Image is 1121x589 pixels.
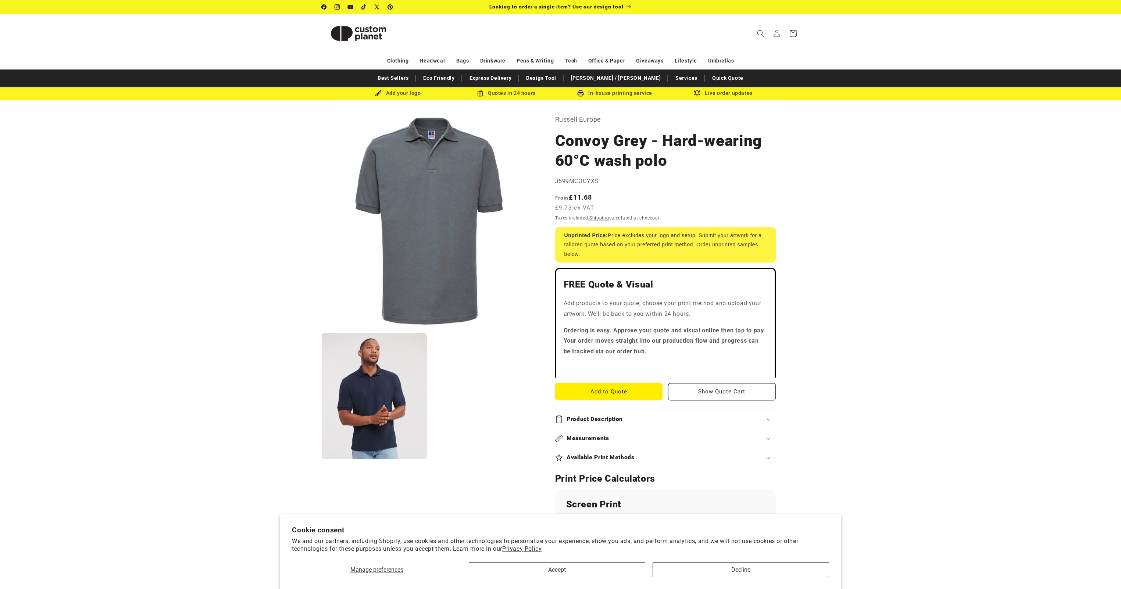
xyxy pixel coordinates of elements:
[577,90,584,97] img: In-house printing
[555,114,776,125] p: Russell Europe
[555,214,776,222] div: Taxes included. calculated at checkout.
[675,54,697,67] a: Lifestyle
[344,89,452,98] div: Add your logo
[350,566,403,573] span: Manage preferences
[564,279,767,290] h2: FREE Quote & Visual
[322,17,395,50] img: Custom Planet
[456,54,469,67] a: Bags
[567,72,664,85] a: [PERSON_NAME] / [PERSON_NAME]
[292,526,829,534] h2: Cookie consent
[669,89,778,98] div: Live order updates
[567,454,635,461] h2: Available Print Methods
[555,473,776,485] h2: Print Price Calculators
[319,14,398,53] a: Custom Planet
[469,562,645,577] button: Accept
[564,327,766,355] strong: Ordering is easy. Approve your quote and visual online then tap to pay. Your order moves straight...
[567,435,609,442] h2: Measurements
[708,54,734,67] a: Umbrellas
[561,89,669,98] div: In-house printing service
[555,383,663,400] button: Add to Quote
[452,89,561,98] div: Quotes in 24 hours
[555,410,776,429] summary: Product Description
[477,90,483,97] img: Order Updates Icon
[753,25,769,42] summary: Search
[636,54,663,67] a: Giveaways
[555,429,776,448] summary: Measurements
[564,298,767,320] p: Add products to your quote, choose your print method and upload your artwork. We'll be back to yo...
[555,227,776,263] div: Price excludes your logo and setup. Submit your artwork for a tailored quote based on your prefer...
[565,54,577,67] a: Tech
[466,72,515,85] a: Express Delivery
[555,195,569,201] span: From
[708,72,747,85] a: Quick Quote
[564,232,608,238] strong: Unprinted Price:
[668,383,776,400] button: Show Quote Cart
[555,204,595,212] span: £9.73 ex VAT
[420,54,445,67] a: Headwear
[564,363,767,370] iframe: Customer reviews powered by Trustpilot
[387,54,409,67] a: Clothing
[567,415,623,423] h2: Product Description
[589,215,609,221] a: Shipping
[555,178,599,185] span: J599MCOGYXS
[517,54,554,67] a: Pens & Writing
[694,90,700,97] img: Order updates
[375,90,382,97] img: Brush Icon
[588,54,625,67] a: Office & Paper
[322,114,537,460] media-gallery: Gallery Viewer
[522,72,560,85] a: Design Tool
[489,4,624,10] span: Looking to order a single item? Use our design tool
[480,54,506,67] a: Drinkware
[653,562,829,577] button: Decline
[566,499,765,510] h2: Screen Print
[420,72,458,85] a: Eco Friendly
[555,193,592,201] strong: £11.68
[555,448,776,467] summary: Available Print Methods
[292,562,461,577] button: Manage preferences
[374,72,412,85] a: Best Sellers
[292,538,829,553] p: We and our partners, including Shopify, use cookies and other technologies to personalize your ex...
[502,545,542,552] a: Privacy Policy
[672,72,701,85] a: Services
[555,131,776,171] h1: Convoy Grey - Hard-wearing 60°C wash polo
